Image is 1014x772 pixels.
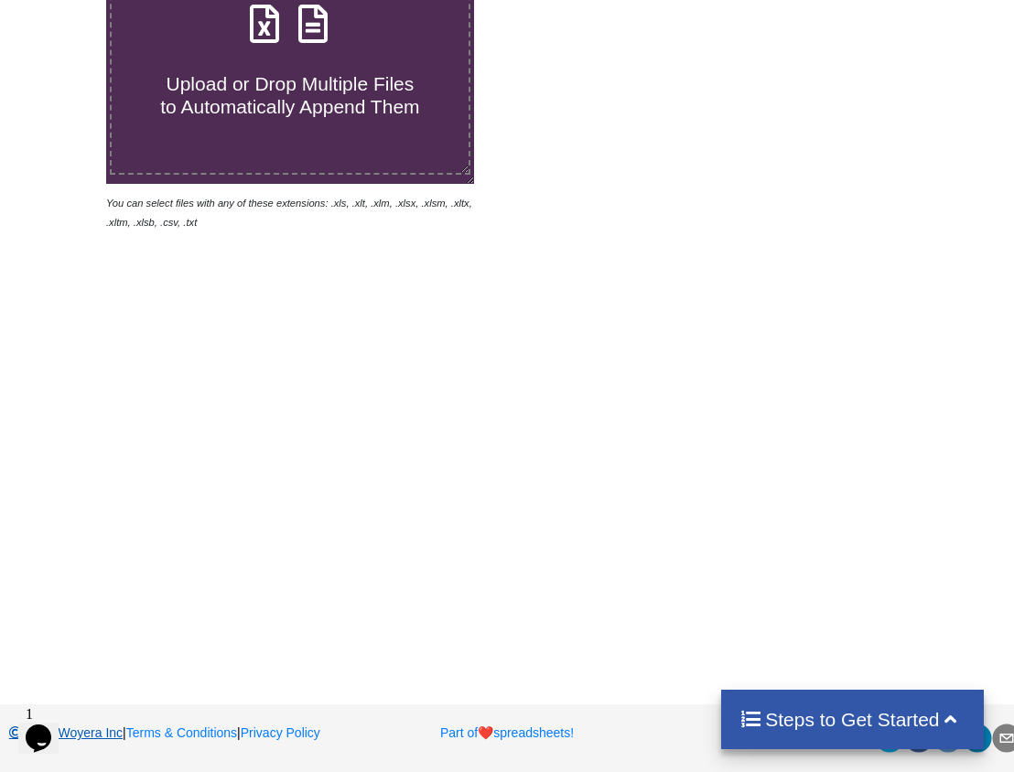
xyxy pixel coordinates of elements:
[478,725,493,740] span: heart
[7,724,329,742] p: | |
[106,198,472,228] i: You can select files with any of these extensions: .xls, .xlt, .xlm, .xlsx, .xlsm, .xltx, .xltm, ...
[18,699,77,754] iframe: chat widget
[160,73,419,117] span: Upload or Drop Multiple Files to Automatically Append Them
[126,725,237,740] a: Terms & Conditions
[440,725,574,740] a: Part ofheartspreadsheets!
[7,725,123,740] a: 2025Woyera Inc
[739,708,965,731] h4: Steps to Get Started
[241,725,320,740] a: Privacy Policy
